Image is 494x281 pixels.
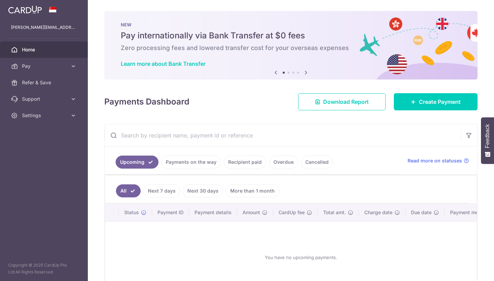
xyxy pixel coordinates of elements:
[121,30,461,41] h5: Pay internationally via Bank Transfer at $0 fees
[121,60,205,67] a: Learn more about Bank Transfer
[22,96,67,102] span: Support
[226,184,279,197] a: More than 1 month
[323,98,369,106] span: Download Report
[269,156,298,169] a: Overdue
[224,156,266,169] a: Recipient paid
[22,79,67,86] span: Refer & Save
[8,5,42,14] img: CardUp
[22,112,67,119] span: Settings
[143,184,180,197] a: Next 7 days
[104,96,189,108] h4: Payments Dashboard
[105,124,461,146] input: Search by recipient name, payment id or reference
[116,156,158,169] a: Upcoming
[394,93,478,110] a: Create Payment
[408,157,469,164] a: Read more on statuses
[161,156,221,169] a: Payments on the way
[22,63,67,70] span: Pay
[104,11,478,80] img: Bank transfer banner
[298,93,386,110] a: Download Report
[22,46,67,53] span: Home
[189,204,237,221] th: Payment details
[323,209,346,216] span: Total amt.
[364,209,392,216] span: Charge date
[301,156,333,169] a: Cancelled
[419,98,461,106] span: Create Payment
[124,209,139,216] span: Status
[11,24,77,31] p: [PERSON_NAME][EMAIL_ADDRESS][DOMAIN_NAME]
[481,117,494,164] button: Feedback - Show survey
[152,204,189,221] th: Payment ID
[183,184,223,197] a: Next 30 days
[116,184,141,197] a: All
[279,209,305,216] span: CardUp fee
[411,209,432,216] span: Due date
[121,44,461,52] h6: Zero processing fees and lowered transfer cost for your overseas expenses
[408,157,462,164] span: Read more on statuses
[484,124,491,148] span: Feedback
[121,22,461,27] p: NEW
[243,209,260,216] span: Amount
